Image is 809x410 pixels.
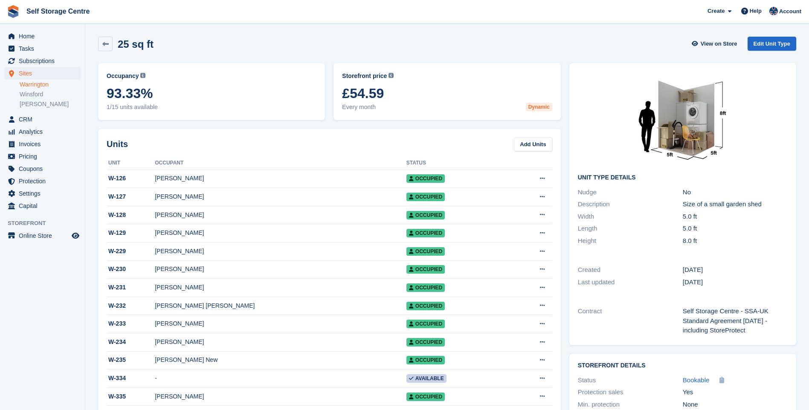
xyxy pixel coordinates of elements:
span: Occupied [406,302,445,310]
div: [PERSON_NAME] [155,247,406,256]
div: [DATE] [683,277,788,287]
span: Online Store [19,230,70,242]
span: Occupied [406,211,445,219]
div: [PERSON_NAME] [155,392,406,401]
img: icon-info-grey-7440780725fd019a000dd9b08b2336e03edf1995a4989e88bcd33f0948082b44.svg [140,73,145,78]
div: 5.0 ft [683,212,788,222]
div: [PERSON_NAME] [155,211,406,219]
td: - [155,370,406,388]
a: Bookable [683,375,710,385]
div: W-230 [107,265,155,274]
span: 1/15 units available [107,103,316,112]
span: £54.59 [342,86,552,101]
div: Protection sales [578,387,683,397]
a: menu [4,43,81,55]
span: Occupied [406,338,445,346]
span: Available [406,374,447,383]
span: Occupied [406,283,445,292]
span: Analytics [19,126,70,138]
a: menu [4,55,81,67]
div: Min. protection [578,400,683,410]
div: [PERSON_NAME] [155,192,406,201]
img: stora-icon-8386f47178a22dfd0bd8f6a31ec36ba5ce8667c1dd55bd0f319d3a0aa187defe.svg [7,5,20,18]
span: View on Store [701,40,737,48]
span: Storefront [8,219,85,228]
a: menu [4,126,81,138]
a: Winsford [20,90,81,98]
a: Add Units [514,137,552,151]
h2: Unit Type details [578,174,788,181]
span: Bookable [683,376,710,384]
span: Occupied [406,174,445,183]
div: [PERSON_NAME] [155,338,406,346]
span: Subscriptions [19,55,70,67]
div: W-334 [107,374,155,383]
div: [DATE] [683,265,788,275]
div: W-229 [107,247,155,256]
a: menu [4,30,81,42]
div: [PERSON_NAME] New [155,355,406,364]
span: Occupied [406,247,445,256]
img: Clair Cole [769,7,778,15]
img: icon-info-grey-7440780725fd019a000dd9b08b2336e03edf1995a4989e88bcd33f0948082b44.svg [389,73,394,78]
div: Nudge [578,188,683,197]
div: [PERSON_NAME] [PERSON_NAME] [155,301,406,310]
div: W-235 [107,355,155,364]
div: Self Storage Centre - SSA-UK Standard Agreement [DATE] - including StoreProtect [683,306,788,335]
span: Invoices [19,138,70,150]
div: W-128 [107,211,155,219]
span: Occupied [406,320,445,328]
div: W-231 [107,283,155,292]
span: Occupied [406,356,445,364]
span: Occupied [406,229,445,237]
a: View on Store [691,37,741,51]
div: [PERSON_NAME] [155,283,406,292]
a: menu [4,113,81,125]
div: W-335 [107,392,155,401]
a: menu [4,150,81,162]
span: Tasks [19,43,70,55]
div: W-232 [107,301,155,310]
th: Occupant [155,156,406,170]
img: 25.jpg [619,72,747,167]
div: Contract [578,306,683,335]
h2: 25 sq ft [118,38,154,50]
span: Create [708,7,725,15]
span: 93.33% [107,86,316,101]
span: Coupons [19,163,70,175]
span: Occupancy [107,72,139,81]
div: [PERSON_NAME] [155,319,406,328]
a: menu [4,67,81,79]
div: Size of a small garden shed [683,199,788,209]
span: Every month [342,103,552,112]
a: menu [4,188,81,199]
a: Warrington [20,81,81,89]
span: Capital [19,200,70,212]
span: Sites [19,67,70,79]
div: Yes [683,387,788,397]
div: Status [578,375,683,385]
div: Created [578,265,683,275]
span: Pricing [19,150,70,162]
div: [PERSON_NAME] [155,174,406,183]
div: Length [578,224,683,234]
a: menu [4,163,81,175]
a: menu [4,175,81,187]
div: 5.0 ft [683,224,788,234]
h2: Units [107,138,128,150]
span: Occupied [406,265,445,274]
div: Last updated [578,277,683,287]
a: Preview store [70,231,81,241]
div: Dynamic [526,103,552,111]
div: [PERSON_NAME] [155,265,406,274]
span: Account [779,7,801,16]
div: Height [578,236,683,246]
div: 8.0 ft [683,236,788,246]
span: Occupied [406,393,445,401]
div: W-127 [107,192,155,201]
a: Edit Unit Type [748,37,796,51]
div: W-126 [107,174,155,183]
th: Status [406,156,507,170]
div: None [683,400,788,410]
span: CRM [19,113,70,125]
